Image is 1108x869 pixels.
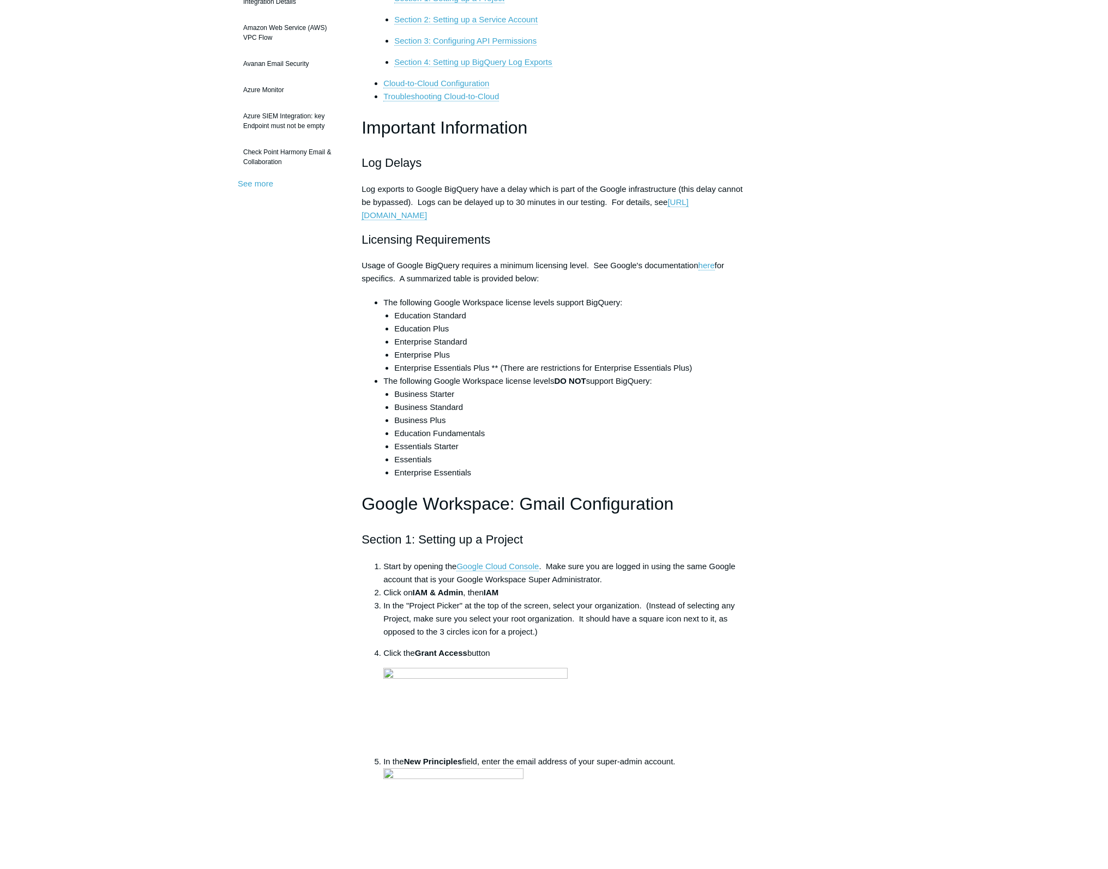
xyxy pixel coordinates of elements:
li: Enterprise Plus [394,348,746,361]
strong: New Principles [404,757,462,766]
a: See more [238,179,273,188]
a: Google Cloud Console [456,562,539,571]
strong: IAM & Admin [413,588,463,597]
a: Section 4: Setting up BigQuery Log Exports [394,57,552,67]
li: The following Google Workspace license levels support BigQuery: [383,375,746,479]
a: Troubleshooting Cloud-to-Cloud [383,92,499,101]
h1: Important Information [362,114,746,142]
h2: Log Delays [362,153,746,172]
a: Check Point Harmony Email & Collaboration [238,142,345,172]
li: Enterprise Essentials [394,466,746,479]
strong: IAM [484,588,499,597]
h1: Google Workspace: Gmail Configuration [362,490,746,518]
li: Business Standard [394,401,746,414]
a: Section 3: Configuring API Permissions [394,36,537,46]
a: Avanan Email Security [238,53,345,74]
li: Education Standard [394,309,746,322]
li: The following Google Workspace license levels support BigQuery: [383,296,746,375]
p: Usage of Google BigQuery requires a minimum licensing level. See Google's documentation for speci... [362,259,746,285]
h2: Licensing Requirements [362,230,746,249]
a: Section 2: Setting up a Service Account [394,15,538,25]
li: Enterprise Essentials Plus ** (There are restrictions for Enterprise Essentials Plus) [394,361,746,375]
li: Click on , then [383,586,746,599]
li: Education Plus [394,322,746,335]
li: Essentials [394,453,746,466]
li: Education Fundamentals [394,427,746,440]
strong: Grant Access [415,648,467,657]
li: Enterprise Standard [394,335,746,348]
a: Azure Monitor [238,80,345,100]
a: Azure SIEM Integration: key Endpoint must not be empty [238,106,345,136]
a: here [698,261,715,270]
li: Business Starter [394,388,746,401]
strong: DO NOT [554,376,586,385]
p: Log exports to Google BigQuery have a delay which is part of the Google infrastructure (this dela... [362,183,746,222]
img: 42831509353491 [383,668,568,748]
h2: Section 1: Setting up a Project [362,530,746,549]
a: Cloud-to-Cloud Configuration [383,79,489,88]
p: Click the button [383,647,746,660]
li: Start by opening the . Make sure you are logged in using the same Google account that is your Goo... [383,560,746,586]
a: Amazon Web Service (AWS) VPC Flow [238,17,345,48]
li: Business Plus [394,414,746,427]
li: In the "Project Picker" at the top of the screen, select your organization. (Instead of selecting... [383,599,746,638]
li: Essentials Starter [394,440,746,453]
a: [URL][DOMAIN_NAME] [362,197,689,220]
